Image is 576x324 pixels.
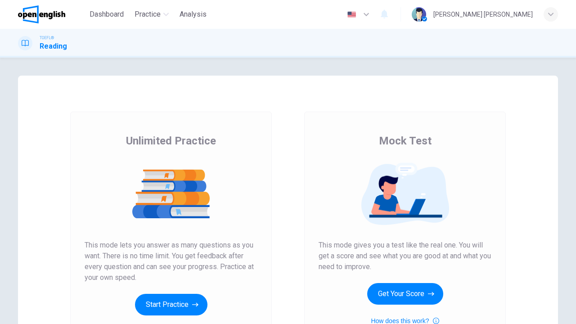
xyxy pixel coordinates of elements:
[40,41,67,52] h1: Reading
[18,5,86,23] a: OpenEnglish logo
[412,7,426,22] img: Profile picture
[180,9,207,20] span: Analysis
[18,5,65,23] img: OpenEnglish logo
[379,134,432,148] span: Mock Test
[40,35,54,41] span: TOEFL®
[131,6,172,22] button: Practice
[135,294,207,315] button: Start Practice
[433,9,533,20] div: [PERSON_NAME] [PERSON_NAME]
[176,6,210,22] button: Analysis
[367,283,443,305] button: Get Your Score
[90,9,124,20] span: Dashboard
[86,6,127,22] button: Dashboard
[85,240,257,283] span: This mode lets you answer as many questions as you want. There is no time limit. You get feedback...
[346,11,357,18] img: en
[135,9,161,20] span: Practice
[319,240,491,272] span: This mode gives you a test like the real one. You will get a score and see what you are good at a...
[126,134,216,148] span: Unlimited Practice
